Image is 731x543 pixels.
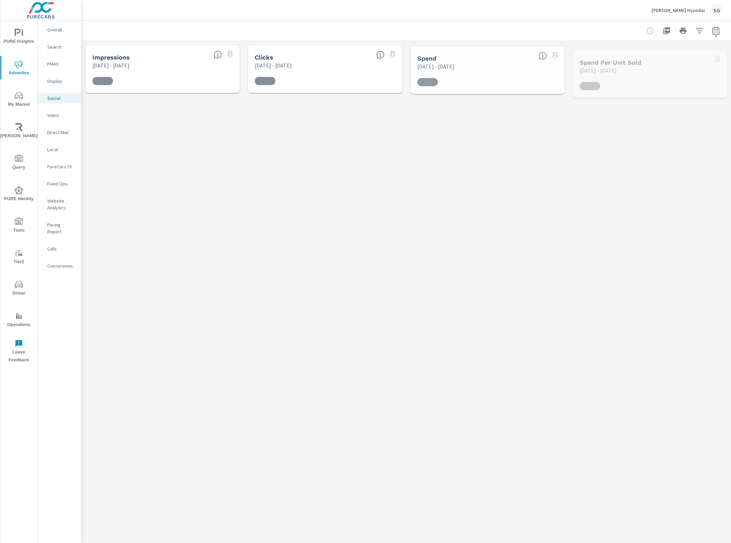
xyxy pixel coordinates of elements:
p: [PERSON_NAME] Hyundai [652,7,705,13]
span: The amount of money spent on advertising during the period. [539,52,547,60]
div: Local [38,144,81,155]
p: Display [47,78,76,85]
p: Direct Mail [47,129,76,136]
div: Overall [38,25,81,35]
h5: Spend [417,55,436,62]
div: PMAX [38,59,81,69]
div: PureCars TV [38,161,81,172]
div: Calls [38,244,81,254]
p: [DATE] - [DATE] [417,62,454,70]
p: PMAX [47,61,76,67]
span: Select a preset date range to save this widget [550,50,560,61]
span: Tools [2,218,35,234]
div: nav menu [0,21,37,367]
p: Website Analytics [47,197,76,211]
span: Leave Feedback [2,339,35,364]
div: Video [38,110,81,120]
span: [PERSON_NAME] [2,123,35,140]
p: Search [47,43,76,50]
p: PureCars TV [47,163,76,170]
span: Select a preset date range to save this widget [712,54,723,65]
button: "Export Report to PDF" [660,24,673,38]
div: SG [710,4,723,16]
p: [DATE] - [DATE] [255,61,292,69]
p: Fixed Ops [47,180,76,187]
span: The number of times an ad was shown on your behalf. [214,51,222,59]
span: Driver [2,281,35,297]
span: Tier2 [2,249,35,266]
p: [DATE] - [DATE] [92,61,129,69]
span: Advertise [2,60,35,77]
p: Local [47,146,76,153]
h5: Spend Per Unit Sold [580,59,641,66]
span: Select a preset date range to save this widget [225,49,236,60]
span: PURE Insights [2,29,35,46]
span: Query [2,155,35,171]
div: Direct Mail [38,127,81,138]
span: Operations [2,312,35,329]
div: Website Analytics [38,196,81,213]
h5: Clicks [255,54,273,61]
span: The number of times an ad was clicked by a consumer. [376,51,385,59]
p: Overall [47,26,76,33]
p: Social [47,95,76,102]
div: Pacing Report [38,220,81,237]
div: Fixed Ops [38,179,81,189]
span: My Market [2,92,35,108]
p: Pacing Report [47,221,76,235]
div: Social [38,93,81,103]
p: Calls [47,245,76,252]
button: Print Report [676,24,690,38]
p: Conversions [47,262,76,269]
div: Conversions [38,261,81,271]
span: PURE Identity [2,186,35,203]
p: [DATE] - [DATE] [580,66,617,75]
div: Display [38,76,81,86]
button: Apply Filters [693,24,706,38]
h5: Impressions [92,54,130,61]
div: Search [38,42,81,52]
button: Select Date Range [709,24,723,38]
p: Video [47,112,76,119]
span: Select a preset date range to save this widget [387,49,398,60]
